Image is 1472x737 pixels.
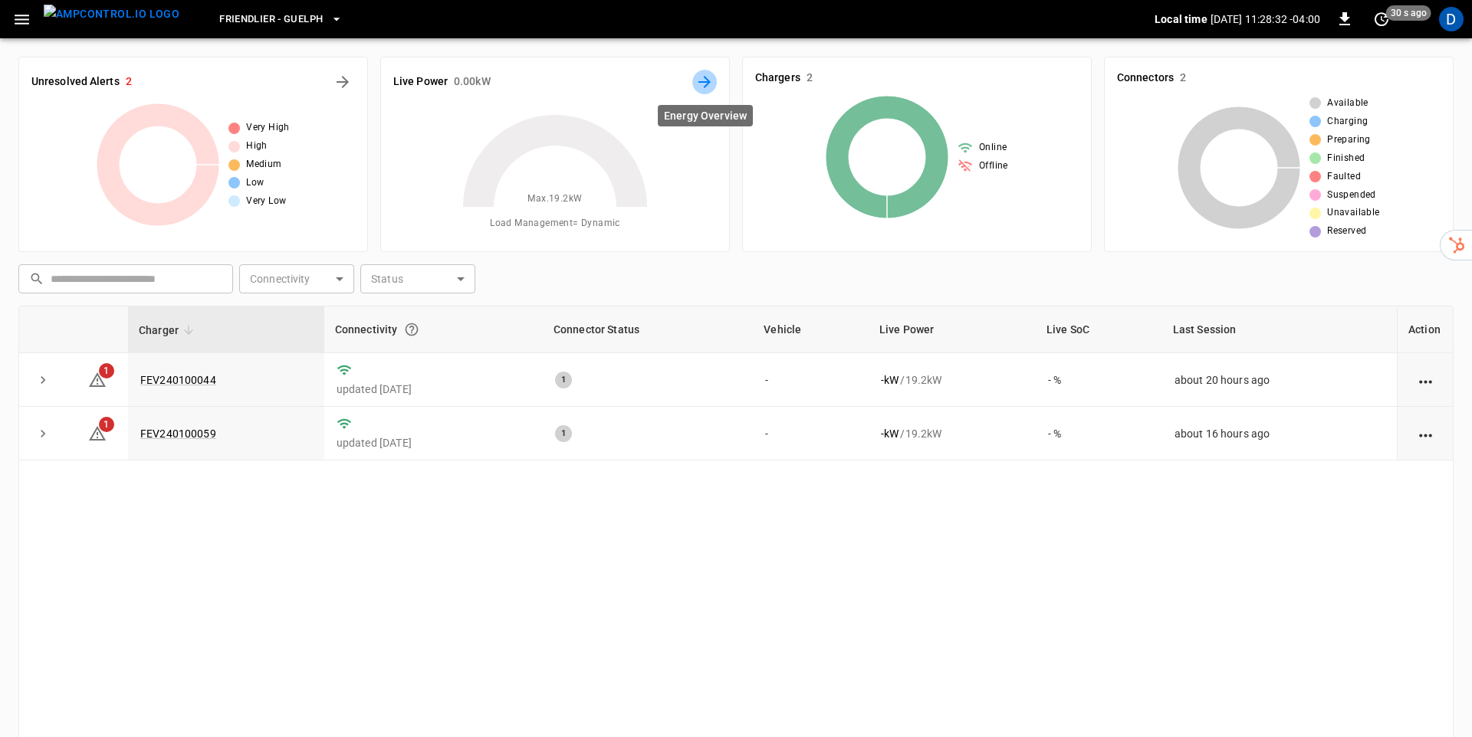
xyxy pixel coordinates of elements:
span: Max. 19.2 kW [527,192,582,207]
p: updated [DATE] [337,435,531,450]
span: Preparing [1327,133,1371,148]
span: Friendlier - Guelph [219,11,323,28]
td: - % [1036,407,1162,460]
button: Connection between the charger and our software. [398,316,426,343]
th: Live SoC [1036,306,1162,353]
td: about 20 hours ago [1162,353,1397,407]
h6: Connectors [1117,70,1174,87]
td: - [753,407,869,460]
h6: Unresolved Alerts [31,74,120,90]
th: Connector Status [543,306,753,353]
div: action cell options [1416,426,1435,441]
div: Connectivity [335,316,532,343]
span: 30 s ago [1386,5,1431,21]
button: set refresh interval [1369,7,1394,31]
button: expand row [31,422,54,445]
span: Unavailable [1327,205,1379,221]
span: Very High [246,120,290,136]
span: Very Low [246,194,286,209]
button: expand row [31,368,54,391]
div: action cell options [1416,372,1435,388]
h6: 2 [126,74,132,90]
button: Energy Overview [692,70,717,94]
span: Finished [1327,151,1365,166]
h6: 2 [807,70,813,87]
span: Charging [1327,114,1368,129]
div: 1 [555,372,572,388]
div: / 19.2 kW [881,426,1024,441]
img: ampcontrol.io logo [44,5,179,24]
p: - kW [881,426,899,441]
div: profile-icon [1439,7,1464,31]
td: - % [1036,353,1162,407]
span: Offline [979,159,1008,174]
a: 1 [88,426,107,438]
div: 1 [555,425,572,442]
td: - [753,353,869,407]
p: Local time [1155,11,1207,27]
div: Energy Overview [658,105,753,126]
span: Medium [246,157,281,172]
td: about 16 hours ago [1162,407,1397,460]
h6: Chargers [755,70,800,87]
button: Friendlier - Guelph [213,5,349,34]
th: Vehicle [753,306,869,353]
span: Online [979,140,1007,156]
a: FEV240100059 [140,427,216,440]
button: All Alerts [330,70,355,94]
span: Suspended [1327,188,1376,203]
div: / 19.2 kW [881,372,1024,388]
span: Low [246,175,264,191]
a: 1 [88,372,107,385]
th: Live Power [869,306,1036,353]
th: Last Session [1162,306,1397,353]
p: - kW [881,372,899,388]
p: updated [DATE] [337,382,531,397]
h6: 0.00 kW [454,74,491,90]
span: 1 [99,417,114,432]
span: Load Management = Dynamic [490,216,620,231]
span: High [246,139,268,154]
p: [DATE] 11:28:32 -04:00 [1211,11,1320,27]
span: Charger [139,321,199,339]
span: Available [1327,96,1368,111]
span: 1 [99,363,114,378]
a: FEV240100044 [140,374,216,386]
h6: 2 [1180,70,1186,87]
th: Action [1397,306,1453,353]
h6: Live Power [393,74,448,90]
span: Reserved [1327,224,1366,239]
span: Faulted [1327,169,1361,185]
